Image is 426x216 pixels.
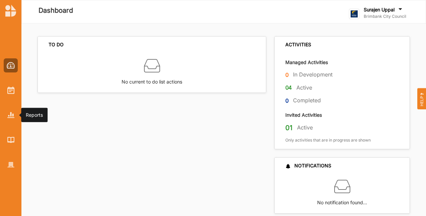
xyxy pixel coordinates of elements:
img: Reports [7,112,14,118]
label: Only activities that are in progress are shown [285,138,371,143]
a: Organisation [4,158,18,172]
label: Brimbank City Council [364,14,406,19]
label: 04 [285,84,292,92]
div: Reports [26,112,43,118]
a: Dashboard [4,58,18,72]
label: Managed Activities [285,59,328,65]
a: Library [4,133,18,147]
label: Surajen Uppal [364,7,395,13]
label: 0 [285,71,289,79]
img: logo [5,5,16,17]
label: Dashboard [39,5,73,16]
label: 01 [285,123,292,132]
label: Invited Activities [285,112,322,118]
img: box [334,178,350,195]
div: TO DO [49,42,64,48]
img: Library [7,137,14,143]
label: Active [296,84,312,91]
img: Dashboard [7,62,15,69]
a: Reports [4,108,18,122]
a: Activities [4,83,18,97]
img: box [144,58,160,74]
label: 0 [285,97,289,105]
label: In Development [293,71,333,78]
label: No notification found… [317,195,367,206]
img: Organisation [7,162,14,168]
img: Activities [7,87,14,94]
label: No current to do list actions [122,74,182,86]
label: Completed [293,97,321,104]
div: ACTIVITIES [285,42,311,48]
div: NOTIFICATIONS [285,163,331,169]
label: Active [297,124,313,131]
img: logo [349,9,359,19]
